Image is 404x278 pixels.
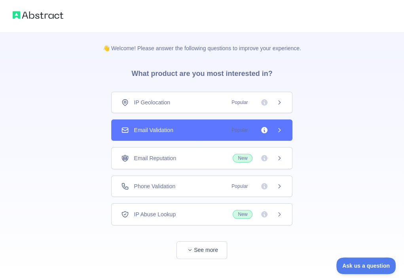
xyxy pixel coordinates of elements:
[134,98,170,106] span: IP Geolocation
[134,126,173,134] span: Email Validation
[336,257,396,274] iframe: Toggle Customer Support
[119,52,285,92] h3: What product are you most interested in?
[90,32,314,52] p: 👋 Welcome! Please answer the following questions to improve your experience.
[233,154,252,163] span: New
[227,98,252,106] span: Popular
[134,210,176,218] span: IP Abuse Lookup
[227,126,252,134] span: Popular
[134,182,175,190] span: Phone Validation
[233,210,252,219] span: New
[176,241,227,259] button: See more
[13,9,63,21] img: Abstract logo
[227,182,252,190] span: Popular
[134,154,176,162] span: Email Reputation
